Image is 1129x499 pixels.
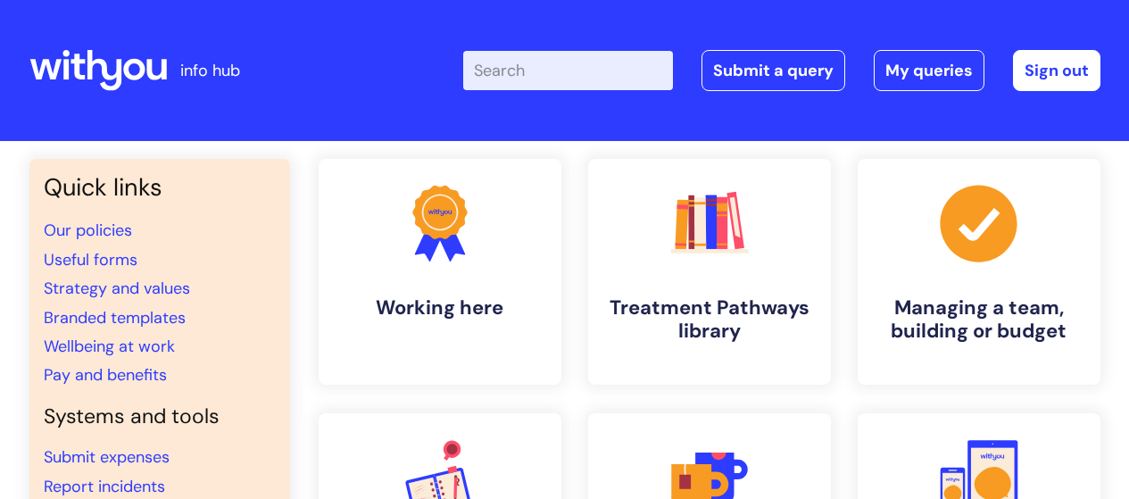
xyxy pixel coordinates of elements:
a: Sign out [1013,50,1100,91]
p: info hub [180,56,240,85]
h4: Systems and tools [44,404,276,429]
input: Search [463,51,673,90]
a: Branded templates [44,307,186,329]
a: Working here [319,159,561,385]
a: Strategy and values [44,278,190,299]
a: Wellbeing at work [44,336,175,357]
a: Submit a query [701,50,845,91]
a: Treatment Pathways library [588,159,831,385]
div: | - [463,50,1100,91]
h4: Managing a team, building or budget [872,296,1086,344]
h4: Working here [333,296,547,320]
a: Managing a team, building or budget [858,159,1100,385]
h3: Quick links [44,173,276,202]
a: Useful forms [44,249,137,270]
a: Submit expenses [44,446,170,468]
a: My queries [874,50,984,91]
h4: Treatment Pathways library [602,296,817,344]
a: Our policies [44,220,132,241]
a: Pay and benefits [44,364,167,386]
